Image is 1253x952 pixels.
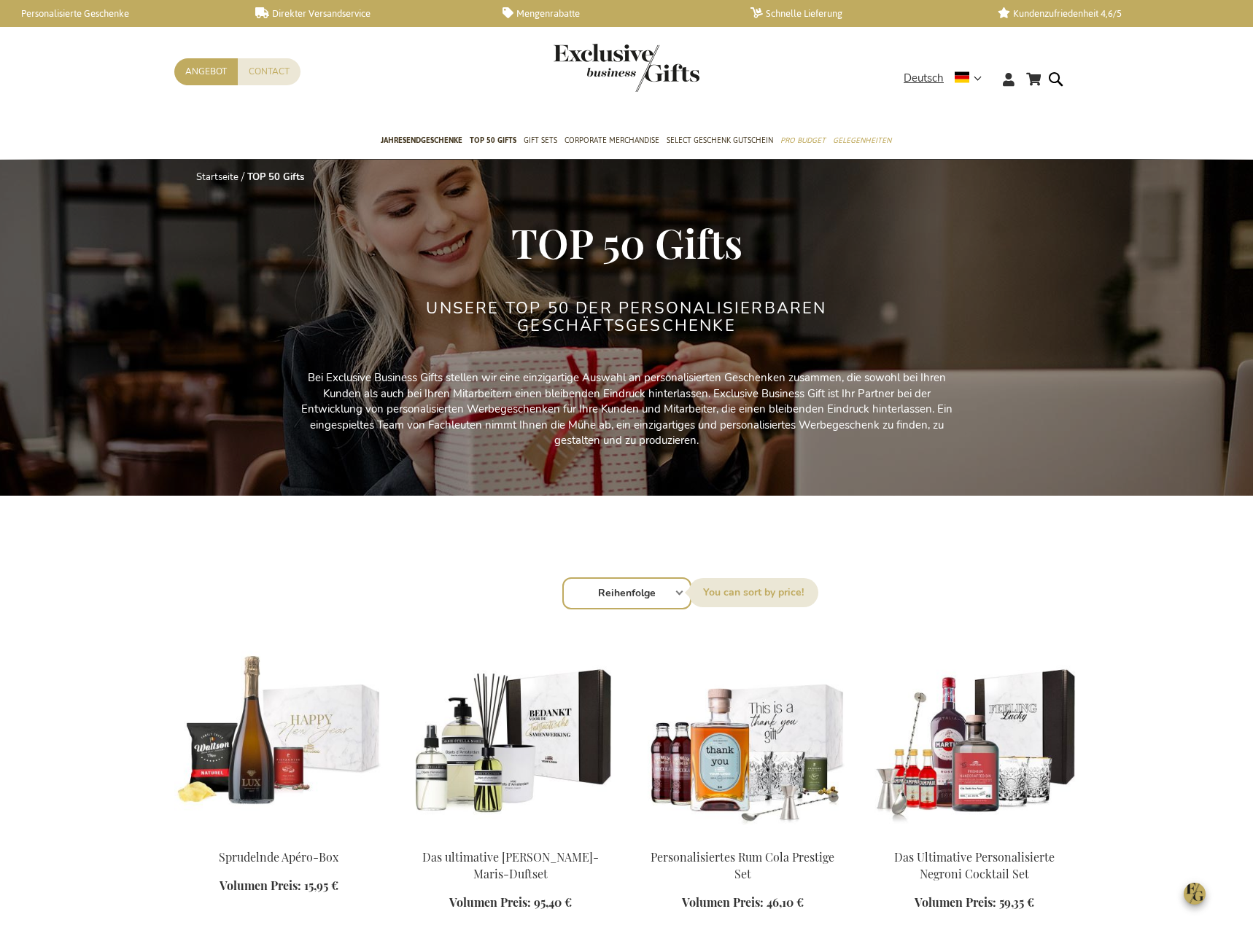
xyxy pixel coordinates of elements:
span: Deutsch [904,70,944,87]
img: The Ultimate Marie-Stella-Maris Fragrance Set [406,633,615,837]
span: 95,40 € [534,894,572,910]
a: Sparkling Apero Box [174,831,383,845]
a: Jahresendgeschenke [381,123,462,160]
a: Select Geschenk Gutschein [667,123,773,160]
span: Gift Sets [524,133,557,148]
a: Personalisiertes Rum Cola Prestige Set [651,849,834,881]
span: 59,35 € [999,894,1034,910]
a: TOP 50 Gifts [470,123,516,160]
a: Volumen Preis: 59,35 € [915,894,1034,911]
span: Volumen Preis: [915,894,996,910]
span: Select Geschenk Gutschein [667,133,773,148]
a: The Ultimate Personalized Negroni Cocktail Set [870,831,1079,845]
span: Pro Budget [780,133,826,148]
h2: Unsere TOP 50 der personalisierbaren Geschäftsgeschenke [353,300,900,335]
a: Sprudelnde Apéro-Box [219,849,338,865]
strong: TOP 50 Gifts [247,171,304,184]
a: Das ultimative [PERSON_NAME]-Maris-Duftset [422,849,599,881]
span: TOP 50 Gifts [470,133,516,148]
a: Volumen Preis: 46,10 € [682,894,804,911]
span: 46,10 € [767,894,804,910]
span: 15,95 € [304,878,338,893]
img: Sparkling Apero Box [174,633,383,837]
a: The Ultimate Marie-Stella-Maris Fragrance Set [406,831,615,845]
img: The Ultimate Personalized Negroni Cocktail Set [870,633,1079,837]
a: Direkter Versandservice [255,7,480,20]
a: Das Ultimative Personalisierte Negroni Cocktail Set [894,849,1055,881]
img: Exclusive Business gifts logo [554,44,699,92]
a: Startseite [196,171,238,184]
a: Gift Sets [524,123,557,160]
img: Personalised Rum Cola Prestige Set [638,633,847,837]
a: Mengenrabatte [503,7,727,20]
span: Corporate Merchandise [565,133,659,148]
span: Volumen Preis: [682,894,764,910]
p: Bei Exclusive Business Gifts stellen wir eine einzigartige Auswahl an personalisierten Geschenken... [298,370,955,448]
a: Schnelle Lieferung [750,7,975,20]
span: Gelegenheiten [833,133,891,148]
span: Volumen Preis: [220,878,301,893]
a: Personalised Rum Cola Prestige Set [638,831,847,845]
a: Personalisierte Geschenke [7,7,232,20]
span: TOP 50 Gifts [511,215,742,269]
a: Volumen Preis: 15,95 € [220,878,338,894]
a: Corporate Merchandise [565,123,659,160]
a: Pro Budget [780,123,826,160]
a: Angebot [174,58,238,85]
span: Jahresendgeschenke [381,133,462,148]
label: Sortieren nach [688,578,818,607]
a: store logo [554,44,626,92]
a: Volumen Preis: 95,40 € [449,894,572,911]
a: Gelegenheiten [833,123,891,160]
span: Volumen Preis: [449,894,531,910]
a: Contact [238,58,300,85]
a: Kundenzufriedenheit 4,6/5 [998,7,1222,20]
